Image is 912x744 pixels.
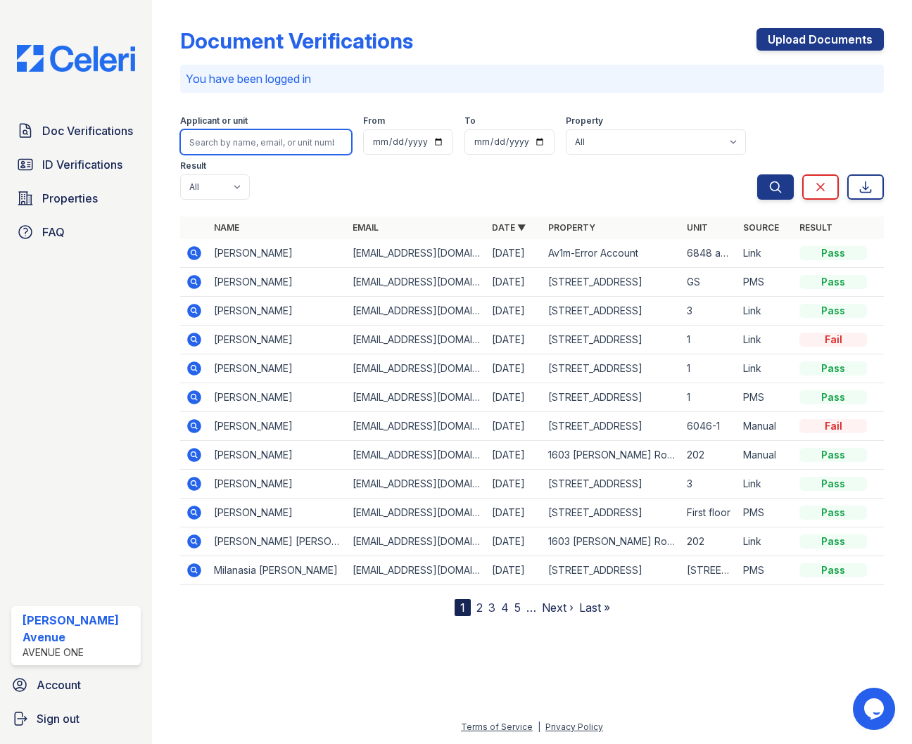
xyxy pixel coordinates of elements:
[799,534,867,549] div: Pass
[486,499,543,527] td: [DATE]
[486,441,543,470] td: [DATE]
[486,383,543,412] td: [DATE]
[543,470,681,499] td: [STREET_ADDRESS]
[737,383,794,412] td: PMS
[476,601,483,615] a: 2
[543,383,681,412] td: [STREET_ADDRESS]
[737,441,794,470] td: Manual
[347,441,486,470] td: [EMAIL_ADDRESS][DOMAIN_NAME]
[799,275,867,289] div: Pass
[543,441,681,470] td: 1603 [PERSON_NAME] Road
[542,601,574,615] a: Next ›
[486,556,543,585] td: [DATE]
[514,601,521,615] a: 5
[799,304,867,318] div: Pass
[486,326,543,354] td: [DATE]
[347,470,486,499] td: [EMAIL_ADDRESS][DOMAIN_NAME]
[737,527,794,556] td: Link
[799,333,867,347] div: Fail
[42,156,122,173] span: ID Verifications
[681,268,737,297] td: GS
[737,354,794,383] td: Link
[681,470,737,499] td: 3
[681,556,737,585] td: [STREET_ADDRESS]
[799,419,867,433] div: Fail
[11,150,141,179] a: ID Verifications
[799,361,867,376] div: Pass
[347,239,486,268] td: [EMAIL_ADDRESS][DOMAIN_NAME]
[42,224,65,240] span: FAQ
[543,326,681,354] td: [STREET_ADDRESS]
[543,268,681,297] td: [STREET_ADDRESS]
[737,268,794,297] td: PMS
[799,246,867,260] div: Pass
[488,601,495,615] a: 3
[461,721,533,732] a: Terms of Service
[756,28,884,51] a: Upload Documents
[42,190,98,207] span: Properties
[687,222,708,233] a: Unit
[214,222,239,233] a: Name
[543,412,681,441] td: [STREET_ADDRESS]
[737,326,794,354] td: Link
[566,115,603,127] label: Property
[737,470,794,499] td: Link
[37,676,81,693] span: Account
[6,45,146,72] img: CE_Logo_Blue-a8612792a0a2168367f1c8372b55b34899dd931a85d93a1a3d3e32e68fde9ad4.png
[180,115,248,127] label: Applicant or unit
[737,499,794,527] td: PMS
[681,239,737,268] td: 6848 apt 4
[486,470,543,499] td: [DATE]
[208,354,347,383] td: [PERSON_NAME]
[486,268,543,297] td: [DATE]
[799,448,867,462] div: Pass
[737,556,794,585] td: PMS
[347,297,486,326] td: [EMAIL_ADDRESS][DOMAIN_NAME]
[11,117,141,145] a: Doc Verifications
[208,527,347,556] td: [PERSON_NAME] [PERSON_NAME]
[186,70,878,87] p: You have been logged in
[543,239,681,268] td: Av1m-Error Account
[486,412,543,441] td: [DATE]
[543,527,681,556] td: 1603 [PERSON_NAME] Road
[526,599,536,616] span: …
[737,297,794,326] td: Link
[543,556,681,585] td: [STREET_ADDRESS]
[208,297,347,326] td: [PERSON_NAME]
[180,129,352,155] input: Search by name, email, or unit number
[11,218,141,246] a: FAQ
[37,710,80,727] span: Sign out
[486,527,543,556] td: [DATE]
[548,222,595,233] a: Property
[208,441,347,470] td: [PERSON_NAME]
[347,499,486,527] td: [EMAIL_ADDRESS][DOMAIN_NAME]
[180,160,206,172] label: Result
[347,527,486,556] td: [EMAIL_ADDRESS][DOMAIN_NAME]
[42,122,133,139] span: Doc Verifications
[543,354,681,383] td: [STREET_ADDRESS]
[543,297,681,326] td: [STREET_ADDRESS]
[208,556,347,585] td: Milanasia [PERSON_NAME]
[681,383,737,412] td: 1
[347,268,486,297] td: [EMAIL_ADDRESS][DOMAIN_NAME]
[23,612,135,646] div: [PERSON_NAME] Avenue
[347,412,486,441] td: [EMAIL_ADDRESS][DOMAIN_NAME]
[501,601,509,615] a: 4
[347,556,486,585] td: [EMAIL_ADDRESS][DOMAIN_NAME]
[208,383,347,412] td: [PERSON_NAME]
[11,184,141,212] a: Properties
[579,601,610,615] a: Last »
[545,721,603,732] a: Privacy Policy
[6,705,146,733] a: Sign out
[853,688,898,730] iframe: chat widget
[347,354,486,383] td: [EMAIL_ADDRESS][DOMAIN_NAME]
[208,326,347,354] td: [PERSON_NAME]
[543,499,681,527] td: [STREET_ADDRESS]
[6,671,146,699] a: Account
[681,297,737,326] td: 3
[492,222,526,233] a: Date ▼
[799,563,867,577] div: Pass
[180,28,413,53] div: Document Verifications
[347,326,486,354] td: [EMAIL_ADDRESS][DOMAIN_NAME]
